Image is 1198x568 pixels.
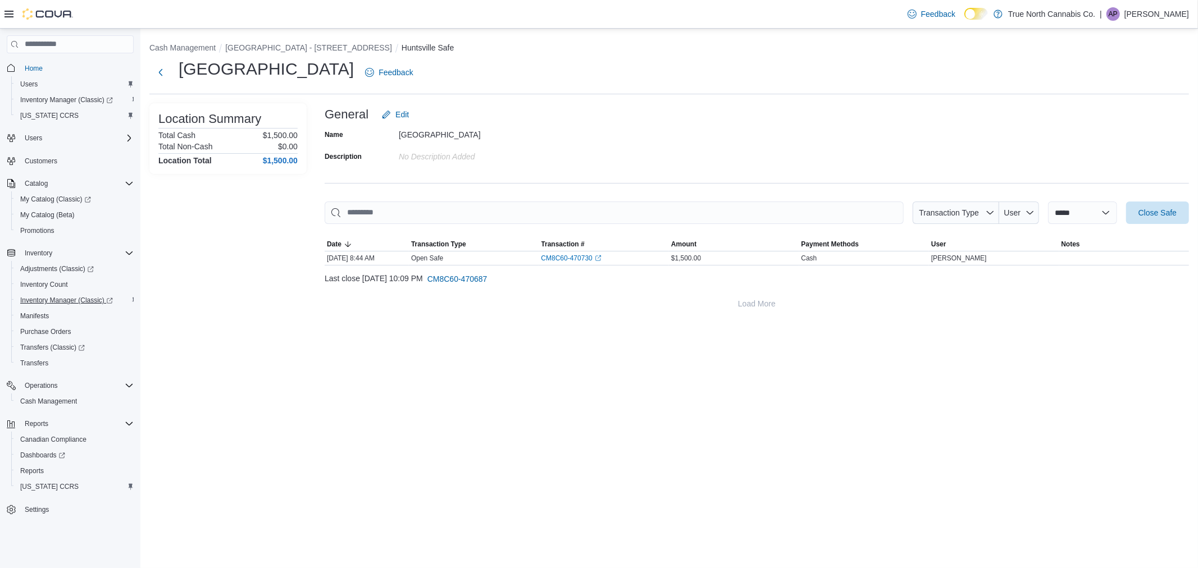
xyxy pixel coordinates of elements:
[16,395,81,408] a: Cash Management
[11,277,138,292] button: Inventory Count
[427,273,488,285] span: CM8C60-470687
[799,237,930,251] button: Payment Methods
[158,142,213,151] h6: Total Non-Cash
[20,195,91,204] span: My Catalog (Classic)
[16,356,53,370] a: Transfers
[11,223,138,239] button: Promotions
[11,432,138,447] button: Canadian Compliance
[16,480,134,493] span: Washington CCRS
[20,131,134,145] span: Users
[22,8,73,20] img: Cova
[11,447,138,463] a: Dashboards
[25,64,43,73] span: Home
[921,8,955,20] span: Feedback
[16,433,91,446] a: Canadian Compliance
[325,152,362,161] label: Description
[20,359,48,368] span: Transfers
[1124,7,1189,21] p: [PERSON_NAME]
[16,109,83,122] a: [US_STATE] CCRS
[903,3,960,25] a: Feedback
[20,80,38,89] span: Users
[411,240,466,249] span: Transaction Type
[929,237,1059,251] button: User
[25,249,52,258] span: Inventory
[327,240,341,249] span: Date
[11,463,138,479] button: Reports
[20,154,134,168] span: Customers
[409,237,539,251] button: Transaction Type
[25,179,48,188] span: Catalog
[1008,7,1095,21] p: True North Cannabis Co.
[11,393,138,409] button: Cash Management
[2,501,138,517] button: Settings
[20,482,79,491] span: [US_STATE] CCRS
[20,312,49,320] span: Manifests
[11,191,138,207] a: My Catalog (Classic)
[379,67,413,78] span: Feedback
[16,208,134,222] span: My Catalog (Beta)
[541,254,602,263] a: CM8C60-470730External link
[1106,7,1120,21] div: Alexis Pirie
[20,62,47,75] a: Home
[16,278,72,291] a: Inventory Count
[2,153,138,169] button: Customers
[149,42,1189,56] nav: An example of EuiBreadcrumbs
[20,246,57,260] button: Inventory
[263,156,298,165] h4: $1,500.00
[2,130,138,146] button: Users
[20,177,134,190] span: Catalog
[2,245,138,261] button: Inventory
[11,324,138,340] button: Purchase Orders
[402,43,454,52] button: Huntsville Safe
[16,294,134,307] span: Inventory Manager (Classic)
[16,464,48,478] a: Reports
[16,208,79,222] a: My Catalog (Beta)
[541,240,585,249] span: Transaction #
[1004,208,1021,217] span: User
[325,292,1189,315] button: Load More
[539,237,669,251] button: Transaction #
[361,61,417,84] a: Feedback
[20,379,134,392] span: Operations
[16,193,95,206] a: My Catalog (Classic)
[20,131,47,145] button: Users
[931,240,946,249] span: User
[999,201,1039,224] button: User
[20,95,113,104] span: Inventory Manager (Classic)
[1100,7,1102,21] p: |
[671,254,701,263] span: $1,500.00
[25,134,42,143] span: Users
[325,268,1189,290] div: Last close [DATE] 10:09 PM
[2,416,138,432] button: Reports
[325,130,343,139] label: Name
[16,93,117,107] a: Inventory Manager (Classic)
[20,177,52,190] button: Catalog
[16,448,134,462] span: Dashboards
[325,201,904,224] input: This is a search bar. As you type, the results lower in the page will automatically filter.
[801,254,817,263] div: Cash
[20,397,77,406] span: Cash Management
[158,156,212,165] h4: Location Total
[11,108,138,123] button: [US_STATE] CCRS
[919,208,979,217] span: Transaction Type
[278,142,298,151] p: $0.00
[11,261,138,277] a: Adjustments (Classic)
[179,58,354,80] h1: [GEOGRAPHIC_DATA]
[149,61,172,84] button: Next
[2,378,138,393] button: Operations
[20,226,54,235] span: Promotions
[1138,207,1177,218] span: Close Safe
[738,298,776,309] span: Load More
[16,262,134,276] span: Adjustments (Classic)
[25,157,57,166] span: Customers
[11,76,138,92] button: Users
[411,254,443,263] p: Open Safe
[16,193,134,206] span: My Catalog (Classic)
[669,237,799,251] button: Amount
[16,464,134,478] span: Reports
[11,292,138,308] a: Inventory Manager (Classic)
[20,296,113,305] span: Inventory Manager (Classic)
[16,109,134,122] span: Washington CCRS
[423,268,492,290] button: CM8C60-470687
[20,417,134,430] span: Reports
